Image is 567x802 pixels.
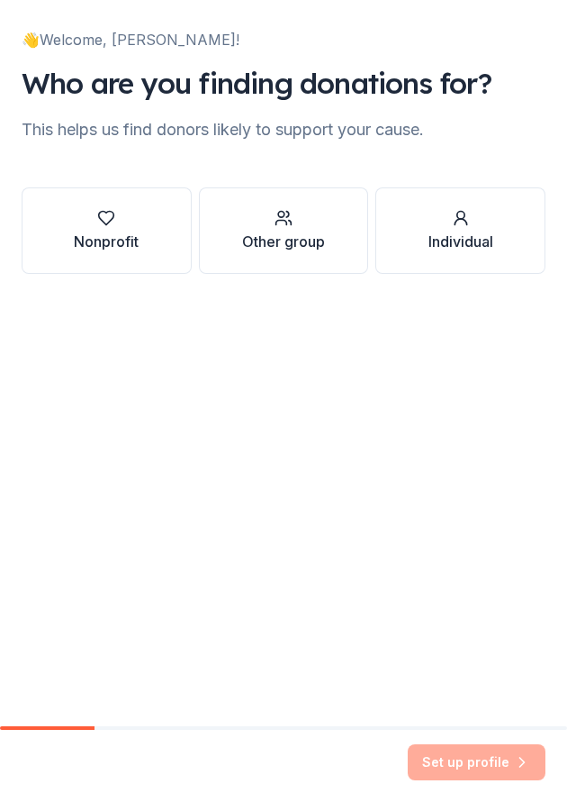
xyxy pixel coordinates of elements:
[22,29,545,50] div: 👋 Welcome, [PERSON_NAME]!
[22,65,545,101] div: Who are you finding donations for?
[22,187,192,274] button: Nonprofit
[375,187,545,274] button: Individual
[74,231,139,252] div: Nonprofit
[428,231,493,252] div: Individual
[242,231,325,252] div: Other group
[199,187,369,274] button: Other group
[22,115,545,144] div: This helps us find donors likely to support your cause.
